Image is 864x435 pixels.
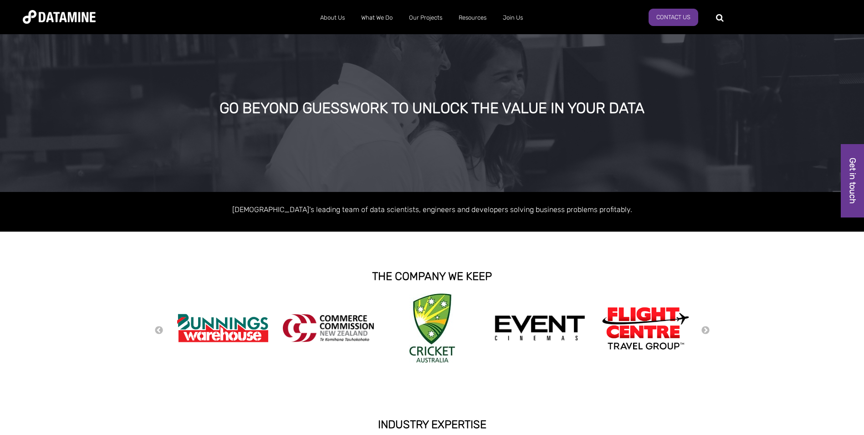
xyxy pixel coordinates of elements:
img: Datamine [23,10,96,24]
a: Join Us [495,6,531,30]
button: Previous [154,326,164,336]
img: Cricket Australia [409,294,455,362]
img: Flight Centre [600,305,691,352]
img: event cinemas [494,315,585,342]
a: What We Do [353,6,401,30]
p: [DEMOGRAPHIC_DATA]'s leading team of data scientists, engineers and developers solving business p... [173,203,692,216]
div: GO BEYOND GUESSWORK TO UNLOCK THE VALUE IN YOUR DATA [98,100,766,117]
a: Contact Us [649,9,698,26]
a: About Us [312,6,353,30]
a: Resources [450,6,495,30]
button: Next [701,326,710,336]
img: Bunnings Warehouse [177,311,268,345]
strong: THE COMPANY WE KEEP [372,270,492,283]
img: commercecommission [283,314,374,342]
a: Our Projects [401,6,450,30]
a: Get in touch [841,144,864,217]
strong: INDUSTRY EXPERTISE [378,418,486,431]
